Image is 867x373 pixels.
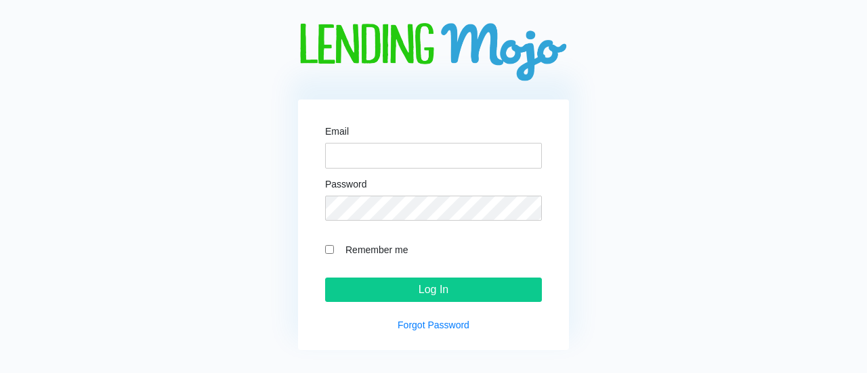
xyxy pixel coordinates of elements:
label: Remember me [339,242,542,257]
img: logo-big.png [298,23,569,83]
input: Log In [325,278,542,302]
label: Email [325,127,349,136]
label: Password [325,179,366,189]
a: Forgot Password [398,320,469,330]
